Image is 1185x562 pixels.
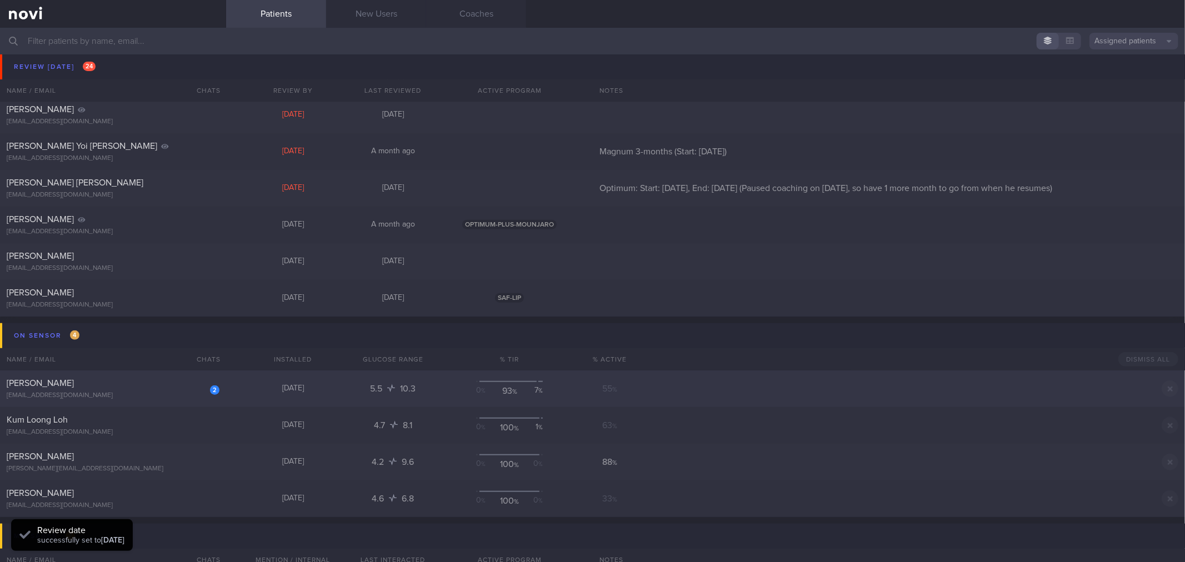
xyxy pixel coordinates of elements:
div: [DATE] [243,494,343,504]
div: Optimum: Start: [DATE], End: [DATE] (Paused coaching on [DATE], so have 1 more month to go from w... [593,183,1185,194]
div: [EMAIL_ADDRESS][DOMAIN_NAME] [7,301,219,309]
div: 0 [476,459,497,470]
div: 1 [523,422,543,433]
div: 0 [476,422,497,433]
div: [EMAIL_ADDRESS][DOMAIN_NAME] [7,191,219,199]
div: [DATE] [243,257,343,267]
span: [PERSON_NAME] Yoi [PERSON_NAME] [7,142,157,150]
div: 100 [499,459,520,470]
sub: % [538,425,543,430]
div: [DATE] [243,110,343,120]
div: Chats [182,348,226,370]
span: 5.5 [370,384,384,393]
div: [DATE] [343,257,443,267]
div: 2 [210,385,219,395]
span: 4.6 [372,494,386,503]
sub: % [538,461,543,467]
sub: % [481,461,486,467]
div: [EMAIL_ADDRESS][DOMAIN_NAME] [7,154,219,163]
div: [DATE] [243,384,343,394]
button: Assigned patients [1089,33,1178,49]
sub: % [538,388,543,394]
span: [PERSON_NAME] [7,288,74,297]
div: [EMAIL_ADDRESS][DOMAIN_NAME] [7,264,219,273]
span: Kum Loong Loh [7,415,68,424]
div: 0 [523,459,543,470]
span: [PERSON_NAME] [7,452,74,461]
div: Review date [37,525,124,536]
div: Magnum 3-months (Start: [DATE]) [593,146,1185,157]
div: [DATE] [343,293,443,303]
span: [PERSON_NAME] [7,68,74,77]
div: 33 [576,493,643,504]
div: [DATE] [343,73,443,83]
span: SAF-LIP [495,293,524,303]
div: [EMAIL_ADDRESS][DOMAIN_NAME] [7,228,219,236]
sub: % [612,496,617,503]
div: % TIR [443,348,576,370]
span: OPTIMUM-PLUS-MOUNJARO [462,220,557,229]
div: A month ago [343,147,443,157]
sub: % [612,460,617,466]
sub: % [481,388,486,394]
div: 63 [576,420,643,431]
div: A month ago [343,220,443,230]
div: 93 [499,385,520,397]
span: [PERSON_NAME] [PERSON_NAME] [7,178,143,187]
div: On sensor [11,328,82,343]
sub: % [514,462,519,469]
sub: % [481,498,486,504]
span: [PERSON_NAME] [7,105,74,114]
span: 8.1 [403,421,412,430]
span: 4.2 [372,458,386,466]
div: 100 [499,495,520,506]
sub: % [512,389,517,395]
span: [PERSON_NAME] [7,489,74,498]
div: % Active [576,348,643,370]
div: [DATE] [243,457,343,467]
div: 0 [523,495,543,506]
sub: % [481,425,486,430]
strong: [DATE] [101,536,124,544]
span: [PERSON_NAME] [7,252,74,260]
button: Dismiss All [1118,352,1178,367]
sub: % [612,387,617,393]
div: [EMAIL_ADDRESS][DOMAIN_NAME] [7,81,219,89]
span: 4.7 [374,421,387,430]
div: [EMAIL_ADDRESS][DOMAIN_NAME] [7,428,219,436]
div: [DATE] [243,293,343,303]
div: Installed [243,348,343,370]
sub: % [514,425,519,432]
div: [DATE] [243,183,343,193]
div: 0 [476,385,497,397]
div: [DATE] [243,220,343,230]
div: [EMAIL_ADDRESS][DOMAIN_NAME] [7,118,219,126]
div: [PERSON_NAME][EMAIL_ADDRESS][DOMAIN_NAME] [7,465,219,473]
span: 10.3 [400,384,416,393]
div: 0 [476,495,497,506]
sub: % [514,499,519,505]
span: 4 [70,330,79,340]
span: [PERSON_NAME] [7,215,74,224]
div: [DATE] [343,183,443,193]
div: 7 [523,385,543,397]
span: successfully set to [37,536,124,544]
sub: % [612,423,617,430]
div: 55 [576,383,643,394]
div: [DATE] [243,420,343,430]
div: 88 [576,456,643,468]
span: [PERSON_NAME] [7,379,74,388]
div: [DATE] [243,147,343,157]
span: 6.8 [402,494,414,503]
div: [EMAIL_ADDRESS][DOMAIN_NAME] [7,501,219,510]
div: [DATE] [343,110,443,120]
div: [EMAIL_ADDRESS][DOMAIN_NAME] [7,392,219,400]
div: 100 [499,422,520,433]
div: Glucose Range [343,348,443,370]
sub: % [538,498,543,504]
div: [DATE] [243,73,343,83]
span: 9.6 [402,458,414,466]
